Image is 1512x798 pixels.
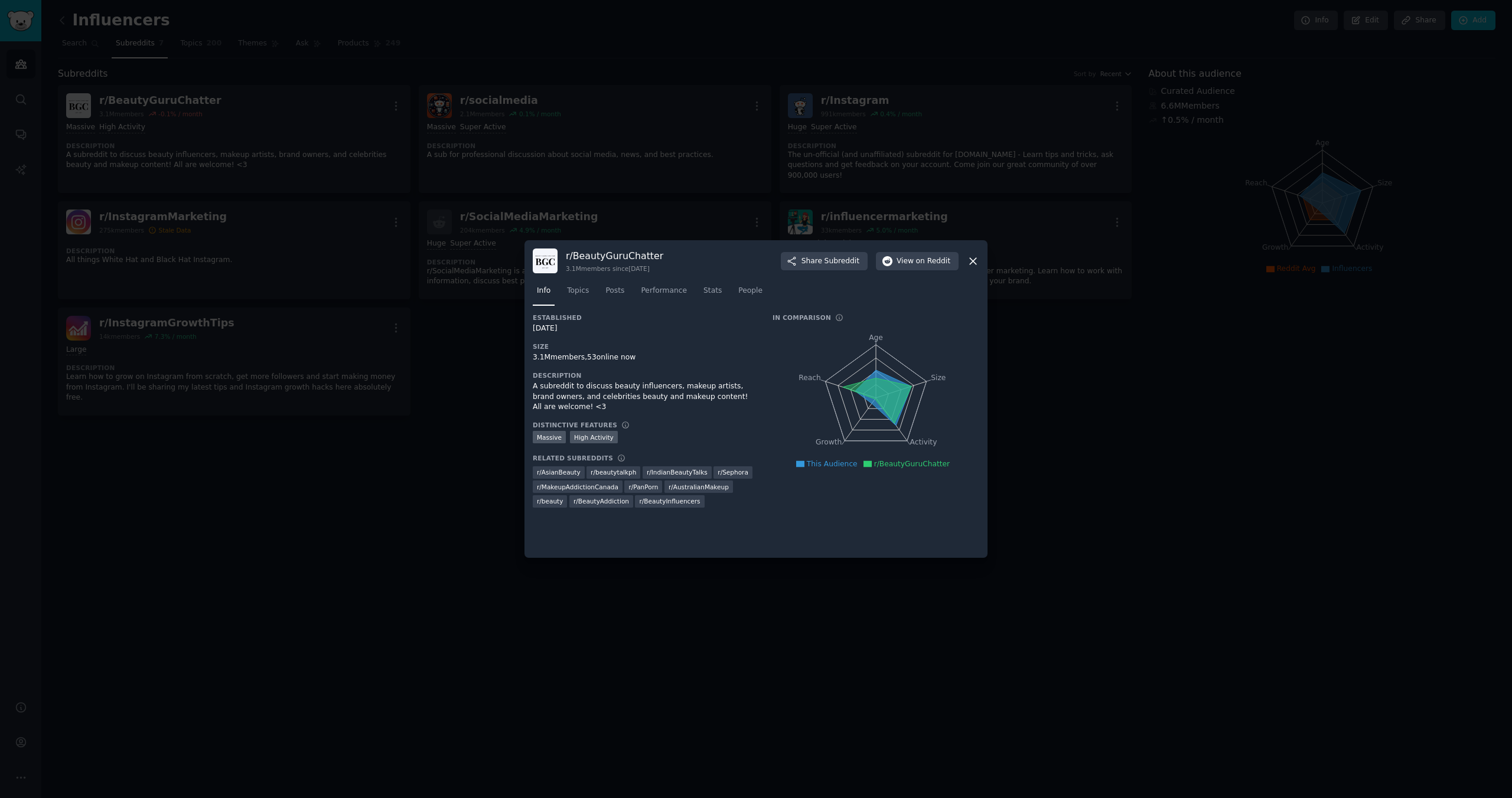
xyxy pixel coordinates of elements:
[869,333,883,342] tspan: Age
[533,352,756,363] div: 3.1M members, 53 online now
[605,286,624,296] span: Posts
[563,282,593,306] a: Topics
[825,256,859,267] span: Subreddit
[734,282,767,306] a: People
[876,252,959,271] button: Viewon Reddit
[537,497,563,505] span: r/ beauty
[533,381,756,413] div: A subreddit to discuss beauty influencers, makeup artists, brand owners, and celebrities beauty a...
[910,439,937,447] tspan: Activity
[570,431,618,443] div: High Activity
[738,286,762,296] span: People
[816,439,842,447] tspan: Growth
[703,286,722,296] span: Stats
[897,256,950,267] span: View
[628,483,658,491] span: r/ PanPorn
[647,468,708,476] span: r/ IndianBeautyTalks
[637,282,691,306] a: Performance
[573,497,629,505] span: r/ BeautyAddiction
[931,374,946,382] tspan: Size
[699,282,726,306] a: Stats
[533,454,613,462] h3: Related Subreddits
[537,483,618,491] span: r/ MakeupAddictionCanada
[601,282,628,306] a: Posts
[781,252,868,271] button: ShareSubreddit
[669,483,729,491] span: r/ AustralianMakeup
[533,313,756,322] h3: Established
[641,286,687,296] span: Performance
[639,497,700,505] span: r/ BeautyInfluencers
[533,248,558,273] img: BeautyGuruChatter
[533,431,566,443] div: Massive
[533,421,617,429] h3: Distinctive Features
[567,286,589,296] span: Topics
[537,468,581,476] span: r/ AsianBeauty
[533,371,756,380] h3: Description
[916,256,950,267] span: on Reddit
[773,313,831,322] h3: In Comparison
[566,264,663,273] div: 3.1M members since [DATE]
[718,468,748,476] span: r/ Sephora
[533,282,555,306] a: Info
[537,286,550,296] span: Info
[801,256,859,267] span: Share
[799,374,821,382] tspan: Reach
[807,460,858,468] span: This Audience
[874,460,950,468] span: r/BeautyGuruChatter
[533,342,756,351] h3: Size
[533,323,756,334] div: [DATE]
[591,468,636,476] span: r/ beautytalkph
[566,250,663,262] h3: r/ BeautyGuruChatter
